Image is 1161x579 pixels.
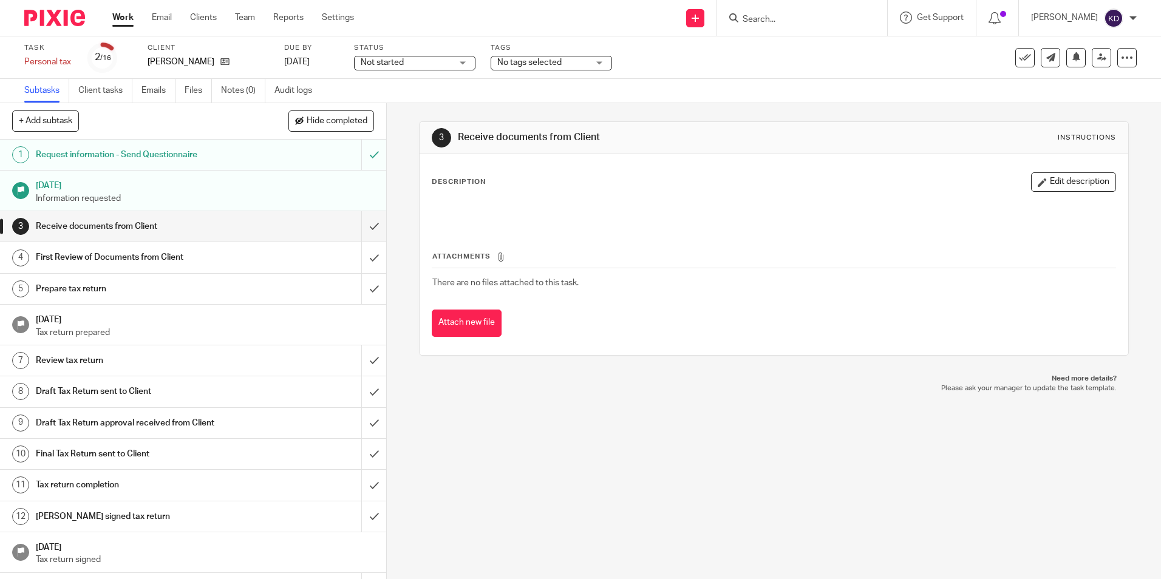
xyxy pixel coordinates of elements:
[431,384,1116,393] p: Please ask your manager to update the task template.
[491,43,612,53] label: Tags
[24,43,73,53] label: Task
[112,12,134,24] a: Work
[431,374,1116,384] p: Need more details?
[36,351,245,370] h1: Review tax return
[148,56,214,68] p: [PERSON_NAME]
[190,12,217,24] a: Clients
[12,508,29,525] div: 12
[432,253,491,260] span: Attachments
[36,538,375,554] h1: [DATE]
[12,249,29,266] div: 4
[36,280,245,298] h1: Prepare tax return
[432,128,451,147] div: 3
[221,79,265,103] a: Notes (0)
[307,117,367,126] span: Hide completed
[36,507,245,526] h1: [PERSON_NAME] signed tax return
[12,415,29,432] div: 9
[1031,172,1116,192] button: Edit description
[1104,8,1123,28] img: svg%3E
[36,248,245,266] h1: First Review of Documents from Client
[152,12,172,24] a: Email
[1058,133,1116,143] div: Instructions
[288,110,374,131] button: Hide completed
[36,192,375,205] p: Information requested
[284,43,339,53] label: Due by
[95,50,111,64] div: 2
[354,43,475,53] label: Status
[12,476,29,493] div: 11
[917,13,964,22] span: Get Support
[36,382,245,401] h1: Draft Tax Return sent to Client
[148,43,269,53] label: Client
[274,79,321,103] a: Audit logs
[12,352,29,369] div: 7
[24,56,73,68] div: Personal tax
[741,15,851,25] input: Search
[78,79,132,103] a: Client tasks
[12,146,29,163] div: 1
[432,177,486,187] p: Description
[458,131,800,144] h1: Receive documents from Client
[141,79,175,103] a: Emails
[100,55,111,61] small: /16
[12,280,29,297] div: 5
[497,58,562,67] span: No tags selected
[273,12,304,24] a: Reports
[36,311,375,326] h1: [DATE]
[432,310,502,337] button: Attach new file
[36,146,245,164] h1: Request information - Send Questionnaire
[36,554,375,566] p: Tax return signed
[36,414,245,432] h1: Draft Tax Return approval received from Client
[12,445,29,462] div: 10
[12,110,79,131] button: + Add subtask
[12,383,29,400] div: 8
[235,12,255,24] a: Team
[322,12,354,24] a: Settings
[24,79,69,103] a: Subtasks
[361,58,404,67] span: Not started
[24,10,85,26] img: Pixie
[185,79,212,103] a: Files
[36,445,245,463] h1: Final Tax Return sent to Client
[12,218,29,235] div: 3
[432,279,579,287] span: There are no files attached to this task.
[36,327,375,339] p: Tax return prepared
[36,476,245,494] h1: Tax return completion
[36,177,375,192] h1: [DATE]
[284,58,310,66] span: [DATE]
[36,217,245,235] h1: Receive documents from Client
[1031,12,1098,24] p: [PERSON_NAME]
